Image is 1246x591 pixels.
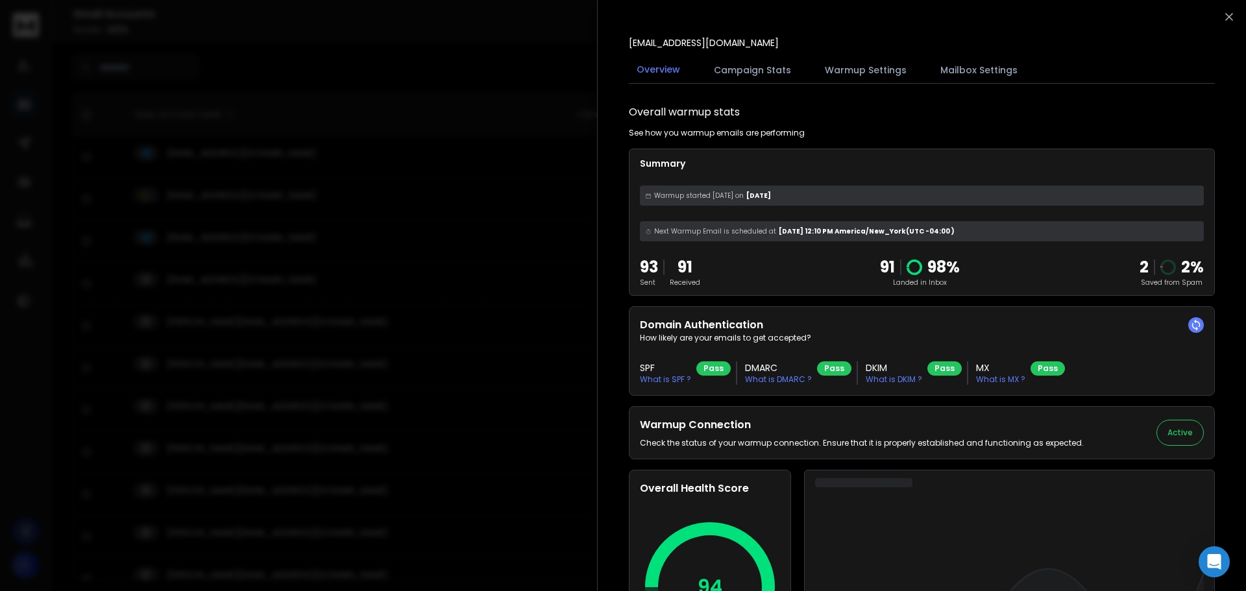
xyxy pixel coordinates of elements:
h1: Overall warmup stats [629,104,740,120]
div: [DATE] [640,186,1204,206]
div: Pass [817,361,851,376]
p: Sent [640,278,658,287]
p: Saved from Spam [1140,278,1204,287]
p: Check the status of your warmup connection. Ensure that it is properly established and functionin... [640,438,1084,448]
button: Mailbox Settings [933,56,1025,84]
p: Received [670,278,700,287]
p: 98 % [927,257,960,278]
h3: SPF [640,361,691,374]
div: [DATE] 12:10 PM America/New_York (UTC -04:00 ) [640,221,1204,241]
p: What is DKIM ? [866,374,922,385]
p: What is MX ? [976,374,1025,385]
p: See how you warmup emails are performing [629,128,805,138]
p: [EMAIL_ADDRESS][DOMAIN_NAME] [629,36,779,49]
p: 93 [640,257,658,278]
button: Warmup Settings [817,56,914,84]
p: Landed in Inbox [880,278,960,287]
button: Active [1156,420,1204,446]
div: Pass [927,361,962,376]
h3: MX [976,361,1025,374]
div: Pass [696,361,731,376]
div: Pass [1031,361,1065,376]
p: 91 [670,257,700,278]
p: 91 [880,257,895,278]
span: Next Warmup Email is scheduled at [654,226,776,236]
p: Summary [640,157,1204,170]
h2: Warmup Connection [640,417,1084,433]
span: Warmup started [DATE] on [654,191,744,200]
h3: DMARC [745,361,812,374]
p: What is SPF ? [640,374,691,385]
strong: 2 [1140,256,1149,278]
div: Open Intercom Messenger [1199,546,1230,577]
h2: Overall Health Score [640,481,780,496]
h3: DKIM [866,361,922,374]
h2: Domain Authentication [640,317,1204,333]
p: How likely are your emails to get accepted? [640,333,1204,343]
p: 2 % [1181,257,1204,278]
button: Overview [629,55,688,85]
p: What is DMARC ? [745,374,812,385]
button: Campaign Stats [706,56,799,84]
